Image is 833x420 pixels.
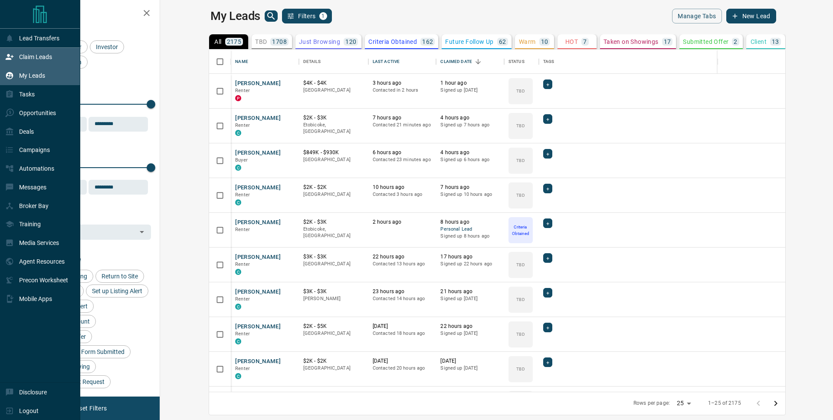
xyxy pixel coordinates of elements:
span: Personal Lead [440,226,500,233]
span: + [546,115,549,123]
p: 120 [345,39,356,45]
p: Signed up 22 hours ago [440,261,500,268]
span: Buyer [235,157,248,163]
p: Criteria Obtained [509,224,532,237]
p: 10 [541,39,548,45]
div: condos.ca [235,338,241,344]
p: TBD [516,366,525,372]
span: + [546,358,549,367]
button: Reset Filters [66,401,112,416]
p: $3K - $3K [303,288,364,295]
p: Contacted 3 hours ago [373,191,432,198]
div: condos.ca [235,373,241,379]
p: 8 hours ago [440,218,500,226]
button: New Lead [726,9,776,23]
p: $2K - $2K [303,184,364,191]
div: + [543,114,552,124]
span: + [546,149,549,158]
button: [PERSON_NAME] [235,288,281,296]
p: [GEOGRAPHIC_DATA] [303,156,364,163]
p: TBD [516,122,525,129]
p: $2K - $5K [303,323,364,330]
p: Contacted in 2 hours [373,87,432,94]
button: [PERSON_NAME] [235,79,281,88]
span: + [546,323,549,332]
p: [GEOGRAPHIC_DATA] [303,330,364,337]
span: + [546,288,549,297]
p: 1708 [272,39,287,45]
p: Contacted 23 minutes ago [373,156,432,163]
p: [DATE] [373,323,432,330]
button: Sort [472,56,484,68]
p: 23 hours ago [373,288,432,295]
p: TBD [516,88,525,94]
p: 162 [422,39,433,45]
p: 7 [583,39,587,45]
p: Client [751,39,767,45]
span: Investor [93,43,121,50]
span: Renter [235,261,250,267]
button: search button [265,10,278,22]
p: 1–25 of 2175 [708,400,741,407]
p: Etobicoke, [GEOGRAPHIC_DATA] [303,226,364,239]
p: 4 hours ago [440,114,500,122]
div: Last Active [368,50,436,74]
p: [GEOGRAPHIC_DATA] [303,191,364,198]
p: Signed up [DATE] [440,295,500,302]
p: 7 hours ago [440,184,500,191]
p: 62 [499,39,506,45]
span: + [546,219,549,228]
span: Renter [235,227,250,232]
div: Last Active [373,50,400,74]
p: TBD [255,39,267,45]
div: Status [504,50,539,74]
div: Details [303,50,321,74]
p: 2 [734,39,737,45]
span: Renter [235,88,250,93]
p: [GEOGRAPHIC_DATA] [303,261,364,268]
span: + [546,254,549,262]
p: [DATE] [373,357,432,365]
p: All [214,39,221,45]
p: $2K - $3K [303,114,364,122]
p: 10 hours ago [373,184,432,191]
p: Rows per page: [633,400,670,407]
span: 1 [320,13,326,19]
p: 2175 [227,39,242,45]
p: HOT [565,39,578,45]
p: Contacted 21 minutes ago [373,122,432,129]
p: $2K - $2K [303,357,364,365]
p: Etobicoke, [GEOGRAPHIC_DATA] [303,122,364,135]
p: Signed up 7 hours ago [440,122,500,129]
div: Tags [539,50,810,74]
p: Signed up [DATE] [440,330,500,337]
p: TBD [516,296,525,303]
button: [PERSON_NAME] [235,323,281,331]
p: TBD [516,192,525,198]
div: Name [231,50,299,74]
p: TBD [516,157,525,164]
p: Signed up [DATE] [440,365,500,372]
div: + [543,149,552,159]
span: Renter [235,122,250,128]
div: + [543,357,552,367]
p: 2 hours ago [373,218,432,226]
p: 4 hours ago [440,149,500,156]
span: Renter [235,296,250,302]
p: Warm [519,39,536,45]
p: 1 hour ago [440,79,500,87]
p: 17 hours ago [440,253,500,261]
p: [PERSON_NAME] [303,295,364,302]
div: Investor [90,40,124,53]
p: 6 hours ago [373,149,432,156]
p: Signed up 8 hours ago [440,233,500,240]
span: Return to Site [98,273,141,280]
p: TBD [516,331,525,337]
div: Details [299,50,368,74]
p: Signed up [DATE] [440,87,500,94]
div: Name [235,50,248,74]
p: Criteria Obtained [368,39,417,45]
p: Contacted 14 hours ago [373,295,432,302]
div: + [543,184,552,193]
div: condos.ca [235,130,241,136]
